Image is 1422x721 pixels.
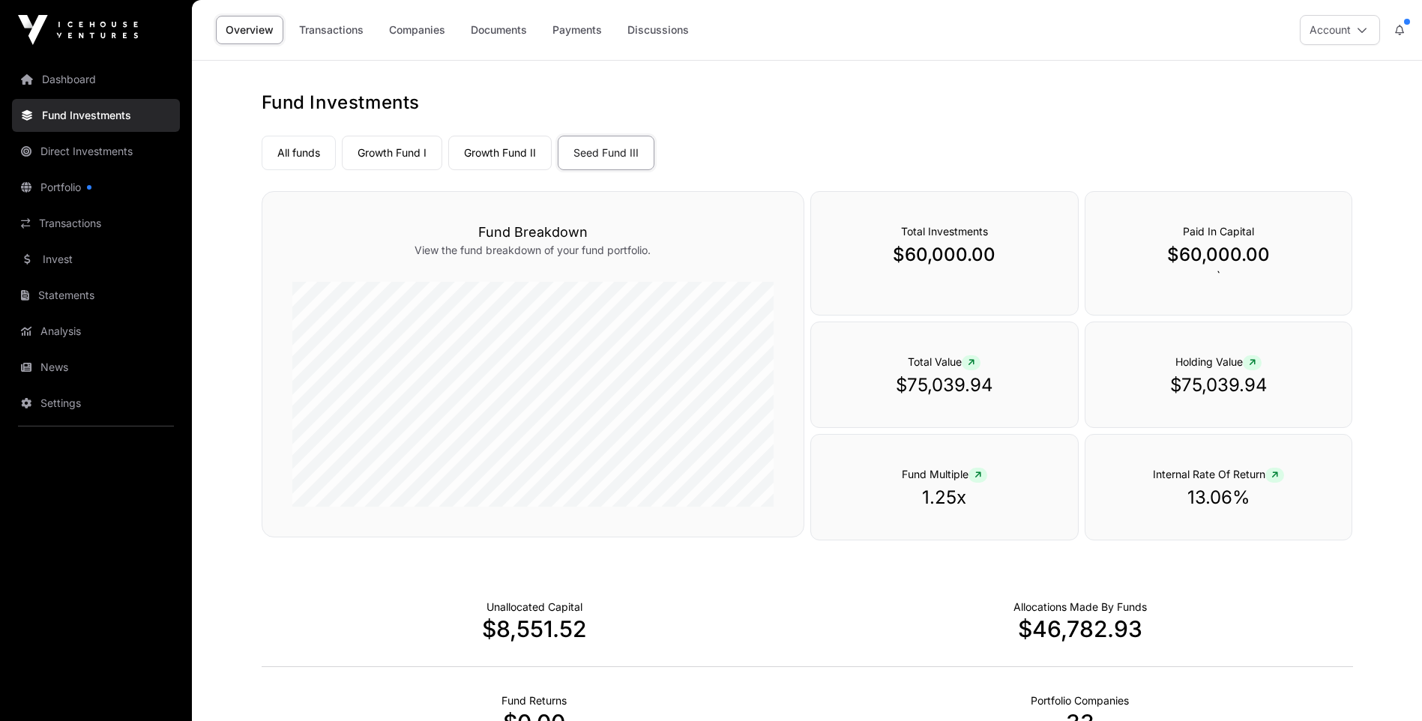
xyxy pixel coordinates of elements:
[262,91,1353,115] h1: Fund Investments
[461,16,537,44] a: Documents
[618,16,699,44] a: Discussions
[12,315,180,348] a: Analysis
[558,136,654,170] a: Seed Fund III
[501,693,567,708] p: Realised Returns from Funds
[12,207,180,240] a: Transactions
[1300,15,1380,45] button: Account
[1115,373,1322,397] p: $75,039.94
[292,222,774,243] h3: Fund Breakdown
[342,136,442,170] a: Growth Fund I
[448,136,552,170] a: Growth Fund II
[901,225,988,238] span: Total Investments
[1183,225,1254,238] span: Paid In Capital
[12,99,180,132] a: Fund Investments
[1031,693,1129,708] p: Number of Companies Deployed Into
[12,387,180,420] a: Settings
[1115,243,1322,267] p: $60,000.00
[1115,486,1322,510] p: 13.06%
[292,243,774,258] p: View the fund breakdown of your fund portfolio.
[1175,355,1262,368] span: Holding Value
[216,16,283,44] a: Overview
[807,615,1353,642] p: $46,782.93
[18,15,138,45] img: Icehouse Ventures Logo
[262,136,336,170] a: All funds
[486,600,582,615] p: Cash not yet allocated
[12,279,180,312] a: Statements
[908,355,980,368] span: Total Value
[1153,468,1284,480] span: Internal Rate Of Return
[841,243,1048,267] p: $60,000.00
[379,16,455,44] a: Companies
[841,486,1048,510] p: 1.25x
[1085,191,1353,316] div: `
[902,468,987,480] span: Fund Multiple
[12,243,180,276] a: Invest
[289,16,373,44] a: Transactions
[12,351,180,384] a: News
[1013,600,1147,615] p: Capital Deployed Into Companies
[12,63,180,96] a: Dashboard
[12,135,180,168] a: Direct Investments
[1347,649,1422,721] iframe: Chat Widget
[543,16,612,44] a: Payments
[12,171,180,204] a: Portfolio
[262,615,807,642] p: $8,551.52
[841,373,1048,397] p: $75,039.94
